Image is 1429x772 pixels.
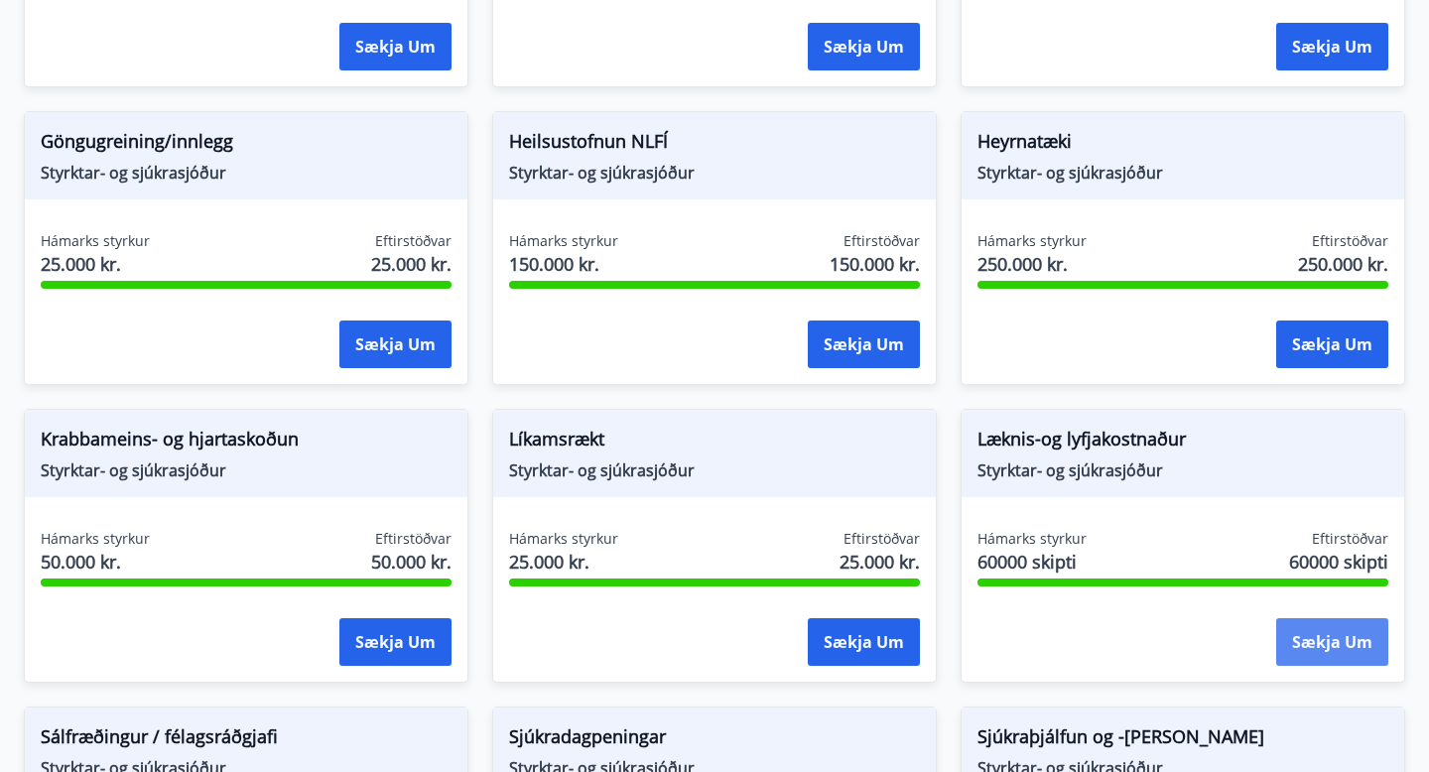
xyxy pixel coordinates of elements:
[977,723,1388,757] span: Sjúkraþjálfun og -[PERSON_NAME]
[41,426,452,459] span: Krabbameins- og hjartaskoðun
[830,251,920,277] span: 150.000 kr.
[375,231,452,251] span: Eftirstöðvar
[41,231,150,251] span: Hámarks styrkur
[509,529,618,549] span: Hámarks styrkur
[339,321,452,368] button: Sækja um
[509,549,618,575] span: 25.000 kr.
[41,251,150,277] span: 25.000 kr.
[1276,23,1388,70] button: Sækja um
[509,459,920,481] span: Styrktar- og sjúkrasjóður
[977,426,1388,459] span: Læknis-og lyfjakostnaður
[41,723,452,757] span: Sálfræðingur / félagsráðgjafi
[509,231,618,251] span: Hámarks styrkur
[509,162,920,184] span: Styrktar- og sjúkrasjóður
[339,618,452,666] button: Sækja um
[1312,231,1388,251] span: Eftirstöðvar
[375,529,452,549] span: Eftirstöðvar
[808,321,920,368] button: Sækja um
[977,231,1087,251] span: Hámarks styrkur
[977,549,1087,575] span: 60000 skipti
[977,128,1388,162] span: Heyrnatæki
[371,549,452,575] span: 50.000 kr.
[977,459,1388,481] span: Styrktar- og sjúkrasjóður
[41,549,150,575] span: 50.000 kr.
[41,529,150,549] span: Hámarks styrkur
[1289,549,1388,575] span: 60000 skipti
[844,529,920,549] span: Eftirstöðvar
[509,251,618,277] span: 150.000 kr.
[509,128,920,162] span: Heilsustofnun NLFÍ
[509,723,920,757] span: Sjúkradagpeningar
[509,426,920,459] span: Líkamsrækt
[1276,321,1388,368] button: Sækja um
[1276,618,1388,666] button: Sækja um
[840,549,920,575] span: 25.000 kr.
[371,251,452,277] span: 25.000 kr.
[41,128,452,162] span: Göngugreining/innlegg
[844,231,920,251] span: Eftirstöðvar
[339,23,452,70] button: Sækja um
[1312,529,1388,549] span: Eftirstöðvar
[1298,251,1388,277] span: 250.000 kr.
[41,162,452,184] span: Styrktar- og sjúkrasjóður
[977,162,1388,184] span: Styrktar- og sjúkrasjóður
[977,529,1087,549] span: Hámarks styrkur
[977,251,1087,277] span: 250.000 kr.
[41,459,452,481] span: Styrktar- og sjúkrasjóður
[808,23,920,70] button: Sækja um
[808,618,920,666] button: Sækja um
